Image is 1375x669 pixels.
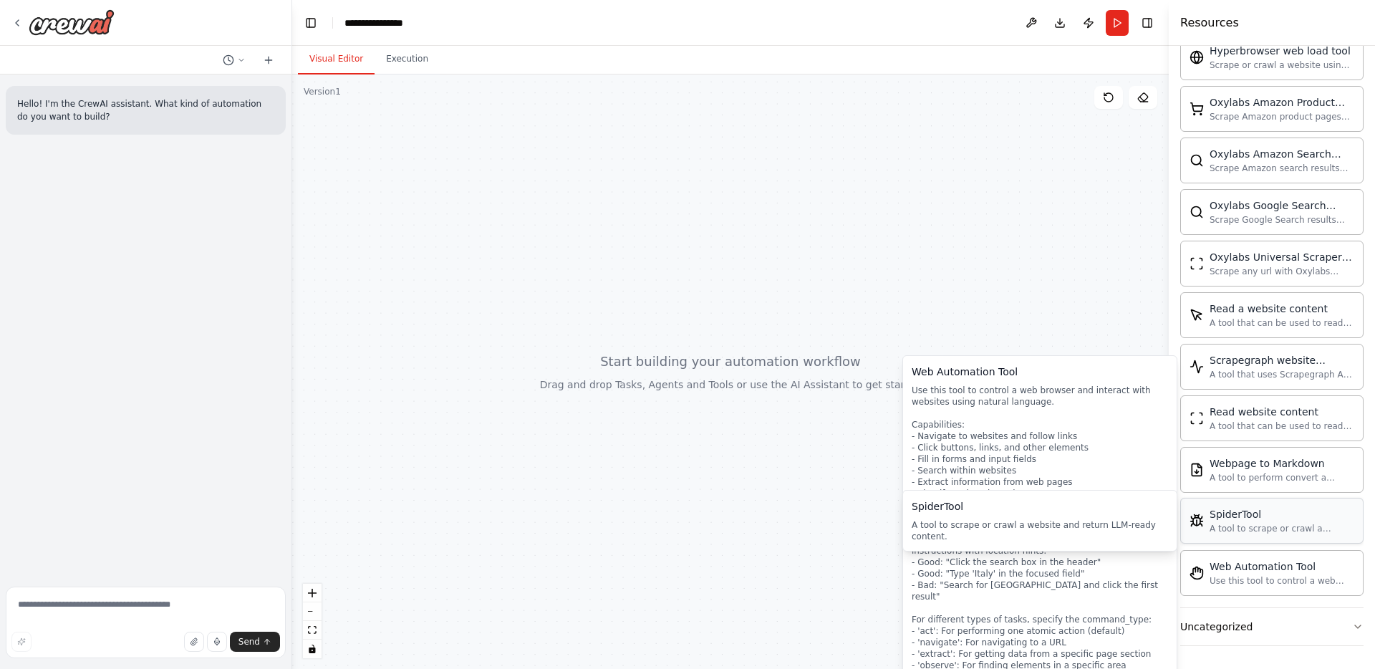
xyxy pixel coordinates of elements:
div: SpiderTool [912,499,1168,514]
div: Web Automation Tool [912,365,1168,379]
div: Scrape Amazon product pages with Oxylabs Amazon Product Scraper [1210,111,1354,122]
button: fit view [303,621,322,640]
div: A tool that can be used to read a website content. [1210,420,1354,432]
nav: breadcrumb [344,16,418,30]
div: Scrape or crawl a website using Hyperbrowser and return the contents in properly formatted markdo... [1210,59,1354,71]
img: Logo [29,9,115,35]
button: Hide left sidebar [301,13,321,33]
button: Send [230,632,280,652]
p: Hello! I'm the CrewAI assistant. What kind of automation do you want to build? [17,97,274,123]
button: Upload files [184,632,204,652]
button: zoom out [303,602,322,621]
div: Scrapegraph website scraper [1210,353,1354,367]
button: Visual Editor [298,44,375,74]
img: Oxylabsamazonproductscrapertool [1190,102,1204,116]
div: React Flow controls [303,584,322,658]
div: Uncategorized [1180,620,1253,634]
button: Hide right sidebar [1137,13,1157,33]
div: A tool that uses Scrapegraph AI to intelligently scrape website content. [1210,369,1354,380]
div: Scrape Amazon search results with Oxylabs Amazon Search Scraper [1210,163,1354,174]
button: Execution [375,44,440,74]
div: Webpage to Markdown [1210,456,1354,471]
img: Hyperbrowserloadtool [1190,50,1204,64]
div: SpiderTool [1210,507,1354,521]
button: toggle interactivity [303,640,322,658]
button: Start a new chat [257,52,280,69]
button: Click to speak your automation idea [207,632,227,652]
div: Web Automation Tool [1210,559,1354,574]
img: Oxylabsamazonsearchscrapertool [1190,153,1204,168]
img: Scrapeelementfromwebsitetool [1190,308,1204,322]
div: Oxylabs Universal Scraper tool [1210,250,1354,264]
img: Spidertool [1190,514,1204,528]
div: A tool that can be used to read a website content. [1210,317,1354,329]
div: Read a website content [1210,302,1354,316]
div: A tool to scrape or crawl a website and return LLM-ready content. [912,519,1168,542]
img: Stagehandtool [1190,566,1204,580]
div: A tool to perform convert a webpage to markdown to make it easier for LLMs to understand [1210,472,1354,483]
button: zoom in [303,584,322,602]
h4: Resources [1180,14,1239,32]
div: Use this tool to control a web browser and interact with websites using natural language. Capabil... [1210,575,1354,587]
img: Oxylabsgooglesearchscrapertool [1190,205,1204,219]
div: Hyperbrowser web load tool [1210,44,1354,58]
div: Read website content [1210,405,1354,419]
button: Uncategorized [1180,608,1364,645]
span: Send [238,636,260,648]
img: Scrapewebsitetool [1190,411,1204,425]
div: Scrape any url with Oxylabs Universal Scraper [1210,266,1354,277]
button: Improve this prompt [11,632,32,652]
div: Scrape Google Search results with Oxylabs Google Search Scraper [1210,214,1354,226]
button: Switch to previous chat [217,52,251,69]
img: Oxylabsuniversalscrapertool [1190,256,1204,271]
div: Version 1 [304,86,341,97]
div: Oxylabs Google Search Scraper tool [1210,198,1354,213]
img: Scrapegraphscrapetool [1190,360,1204,374]
img: Serplywebpagetomarkdowntool [1190,463,1204,477]
div: Oxylabs Amazon Search Scraper tool [1210,147,1354,161]
div: Oxylabs Amazon Product Scraper tool [1210,95,1354,110]
div: A tool to scrape or crawl a website and return LLM-ready content. [1210,523,1354,534]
